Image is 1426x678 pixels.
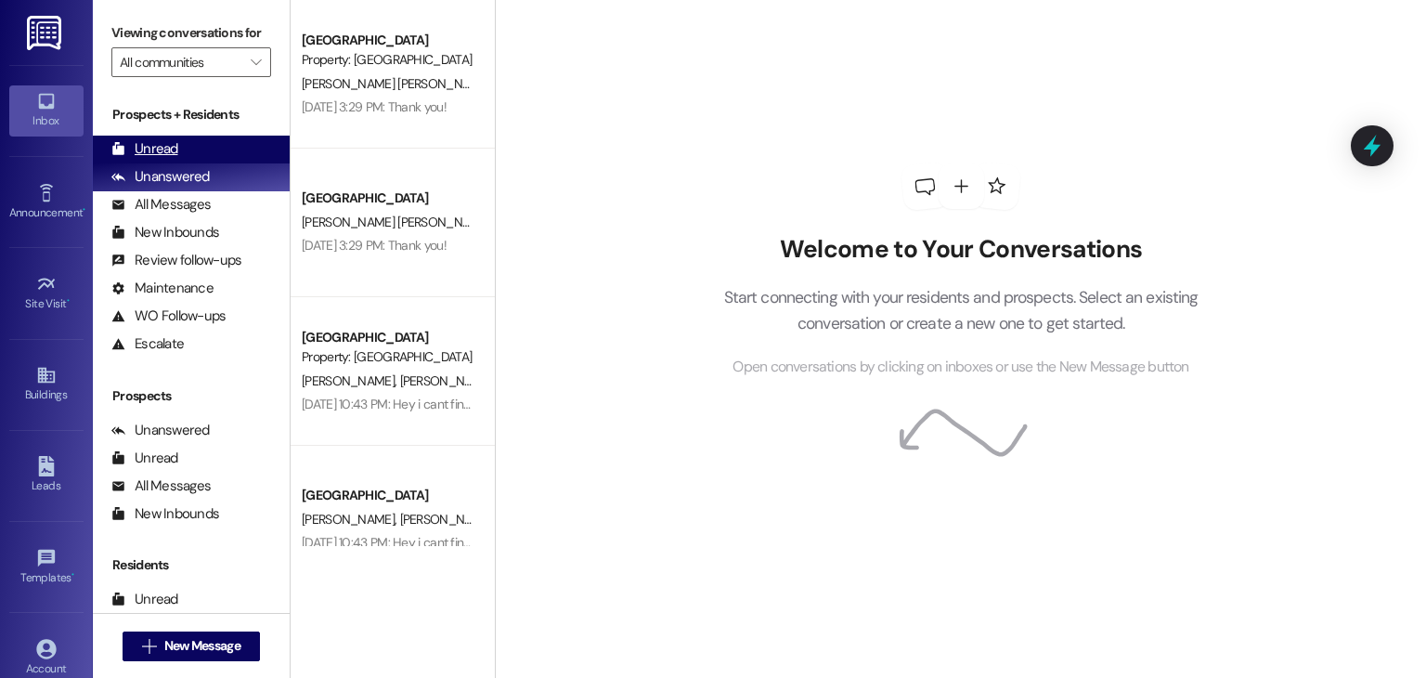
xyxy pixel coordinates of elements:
[142,639,156,654] i: 
[111,167,210,187] div: Unanswered
[302,347,473,367] div: Property: [GEOGRAPHIC_DATA]
[83,203,85,216] span: •
[111,476,211,496] div: All Messages
[111,251,241,270] div: Review follow-ups
[111,139,178,159] div: Unread
[400,511,499,528] span: [PERSON_NAME]
[302,534,607,551] div: [DATE] 10:43 PM: Hey i cant find how to pay it on the app
[302,372,400,389] span: [PERSON_NAME]
[302,189,473,208] div: [GEOGRAPHIC_DATA]
[400,372,499,389] span: [PERSON_NAME]
[302,98,447,115] div: [DATE] 3:29 PM: Thank you!
[9,450,84,501] a: Leads
[302,237,447,254] div: [DATE] 3:29 PM: Thank you!
[302,31,473,50] div: [GEOGRAPHIC_DATA]
[111,306,226,326] div: WO Follow-ups
[302,75,490,92] span: [PERSON_NAME] [PERSON_NAME]
[93,386,290,406] div: Prospects
[302,50,473,70] div: Property: [GEOGRAPHIC_DATA]
[71,568,74,581] span: •
[302,396,607,412] div: [DATE] 10:43 PM: Hey i cant find how to pay it on the app
[111,449,178,468] div: Unread
[732,356,1188,379] span: Open conversations by clicking on inboxes or use the New Message button
[695,284,1226,337] p: Start connecting with your residents and prospects. Select an existing conversation or create a n...
[111,590,178,609] div: Unread
[111,504,219,524] div: New Inbounds
[111,223,219,242] div: New Inbounds
[111,279,214,298] div: Maintenance
[164,636,240,656] span: New Message
[302,511,400,528] span: [PERSON_NAME]
[9,268,84,319] a: Site Visit •
[123,632,260,661] button: New Message
[111,195,211,215] div: All Messages
[9,85,84,136] a: Inbox
[302,214,490,230] span: [PERSON_NAME] [PERSON_NAME]
[67,294,70,307] span: •
[302,486,473,505] div: [GEOGRAPHIC_DATA]
[93,105,290,124] div: Prospects + Residents
[9,359,84,410] a: Buildings
[27,16,65,50] img: ResiDesk Logo
[111,334,184,354] div: Escalate
[302,328,473,347] div: [GEOGRAPHIC_DATA]
[93,555,290,575] div: Residents
[111,19,271,47] label: Viewing conversations for
[9,542,84,593] a: Templates •
[251,55,261,70] i: 
[695,235,1226,265] h2: Welcome to Your Conversations
[120,47,241,77] input: All communities
[111,421,210,440] div: Unanswered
